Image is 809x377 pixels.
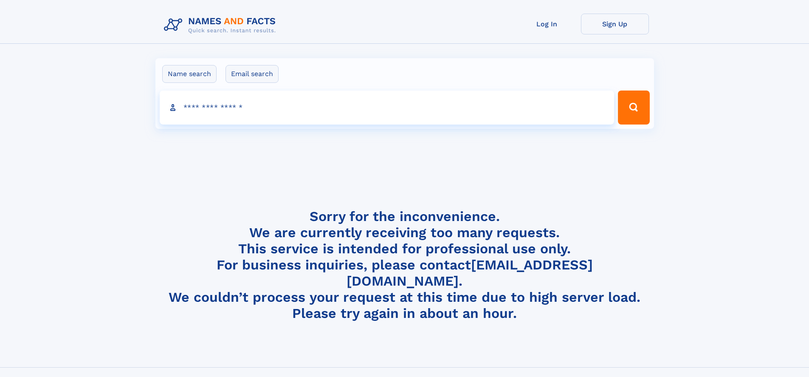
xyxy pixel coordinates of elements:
[618,91,649,125] button: Search Button
[161,208,649,322] h4: Sorry for the inconvenience. We are currently receiving too many requests. This service is intend...
[347,257,593,289] a: [EMAIL_ADDRESS][DOMAIN_NAME]
[581,14,649,34] a: Sign Up
[226,65,279,83] label: Email search
[162,65,217,83] label: Name search
[160,91,615,125] input: search input
[161,14,283,37] img: Logo Names and Facts
[513,14,581,34] a: Log In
